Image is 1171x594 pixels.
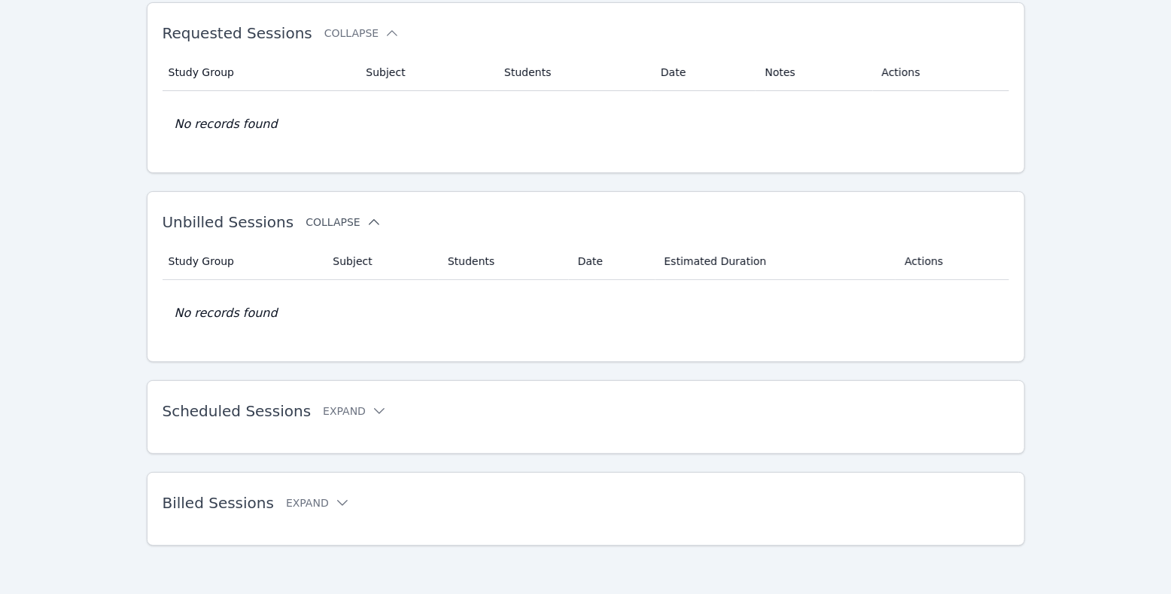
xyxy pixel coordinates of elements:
th: Actions [896,243,1008,280]
span: Unbilled Sessions [163,213,294,231]
span: Scheduled Sessions [163,402,312,420]
th: Study Group [163,54,357,91]
th: Notes [756,54,872,91]
th: Students [495,54,652,91]
th: Estimated Duration [655,243,896,280]
th: Study Group [163,243,324,280]
button: Expand [286,495,350,510]
button: Collapse [306,215,381,230]
span: Billed Sessions [163,494,274,512]
th: Actions [873,54,1009,91]
th: Subject [324,243,439,280]
th: Subject [357,54,495,91]
td: No records found [163,91,1009,157]
span: Requested Sessions [163,24,312,42]
td: No records found [163,280,1009,346]
button: Expand [323,404,387,419]
th: Students [439,243,569,280]
th: Date [569,243,655,280]
button: Collapse [324,26,400,41]
th: Date [652,54,756,91]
